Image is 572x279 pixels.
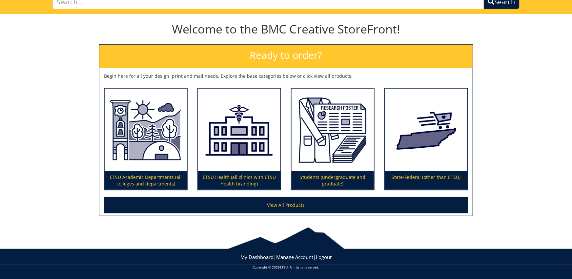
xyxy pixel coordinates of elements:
h1: Welcome to the BMC Creative StoreFront! [99,23,473,36]
a: ETSU Health (all clinics with ETSU Health branding) [198,89,280,190]
a: Manage Account [276,254,313,260]
img: ETSU Health (all clinics with ETSU Health branding) [198,89,280,171]
img: Students (undergraduate and graduate) [292,89,374,171]
p: Begin here for all your design, print and mail needs. Explore the base categories below or click ... [104,73,468,79]
a: View All Products [104,197,468,213]
a: Logout [316,254,332,260]
p: ETSU Health (all clinics with ETSU Health branding) [198,171,280,190]
a: My Dashboard [240,254,274,260]
img: State/Federal (other than ETSU) [385,89,467,171]
p: ETSU Academic Departments (all colleges and departments) [105,171,187,190]
a: ETSU Academic Departments (all colleges and departments) [105,89,187,190]
a: Students (undergraduate and graduate) [292,89,374,190]
h2: Ready to order? [99,45,473,68]
img: ETSU Academic Departments (all colleges and departments) [105,89,187,171]
a: State/Federal (other than ETSU) [385,89,467,190]
p: Students (undergraduate and graduate) [292,171,374,190]
p: State/Federal (other than ETSU) [385,171,467,190]
a: ETSU [280,265,288,269]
